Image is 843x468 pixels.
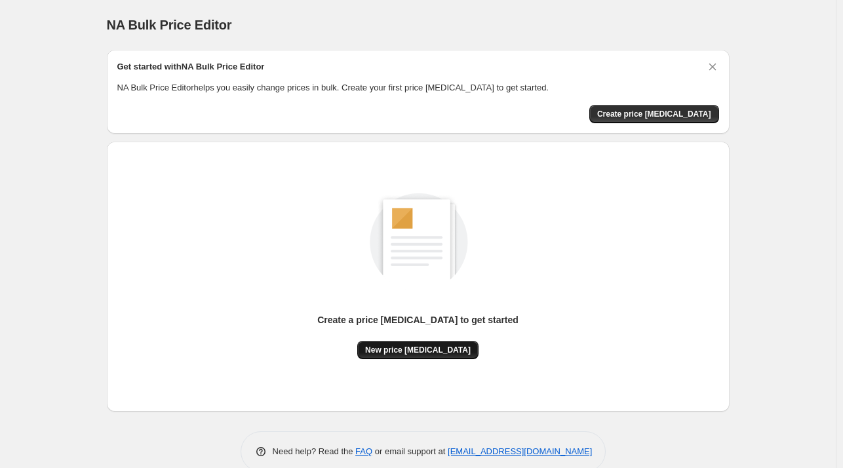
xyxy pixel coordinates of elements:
span: Create price [MEDICAL_DATA] [597,109,711,119]
a: FAQ [355,446,372,456]
p: Create a price [MEDICAL_DATA] to get started [317,313,519,326]
p: NA Bulk Price Editor helps you easily change prices in bulk. Create your first price [MEDICAL_DAT... [117,81,719,94]
span: Need help? Read the [273,446,356,456]
button: New price [MEDICAL_DATA] [357,341,479,359]
button: Create price change job [589,105,719,123]
button: Dismiss card [706,60,719,73]
span: NA Bulk Price Editor [107,18,232,32]
h2: Get started with NA Bulk Price Editor [117,60,265,73]
span: or email support at [372,446,448,456]
span: New price [MEDICAL_DATA] [365,345,471,355]
a: [EMAIL_ADDRESS][DOMAIN_NAME] [448,446,592,456]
